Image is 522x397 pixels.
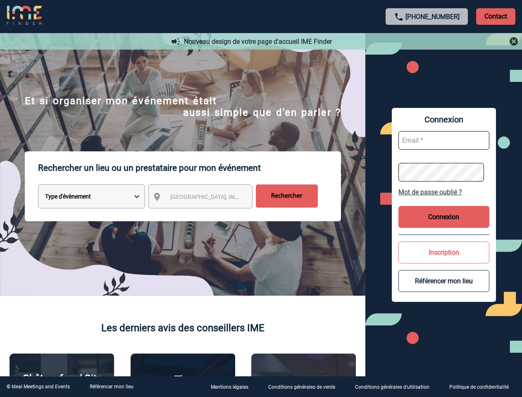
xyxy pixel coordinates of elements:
p: Contact [476,8,515,25]
p: Conditions générales d'utilisation [355,385,429,390]
p: The [GEOGRAPHIC_DATA] [135,374,231,397]
a: Conditions générales d'utilisation [348,383,443,391]
a: Mentions légales [204,383,262,391]
a: Référencer mon lieu [90,384,133,390]
a: Conditions générales de vente [262,383,348,391]
a: Politique de confidentialité [443,383,522,391]
div: © Ideal Meetings and Events [7,384,70,390]
p: Mentions légales [211,385,248,390]
p: Agence 2ISD [275,375,332,386]
p: Conditions générales de vente [268,385,335,390]
p: Politique de confidentialité [449,385,509,390]
p: Châteauform' City [GEOGRAPHIC_DATA] [14,373,110,396]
